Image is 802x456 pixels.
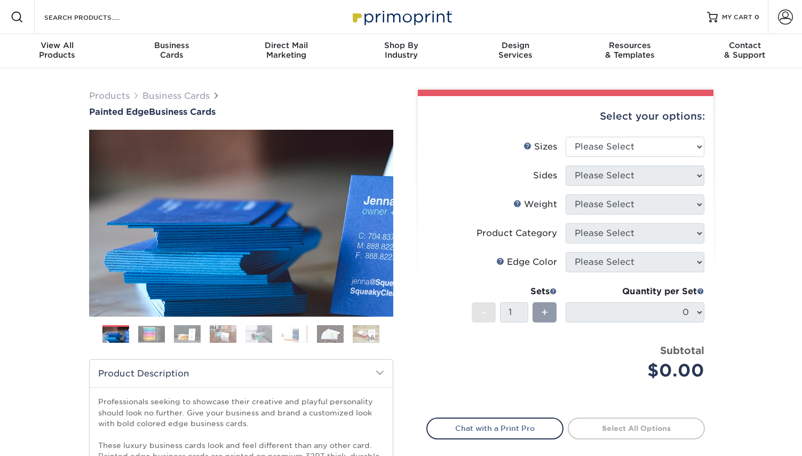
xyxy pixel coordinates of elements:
[89,107,393,117] h1: Business Cards
[660,344,704,356] strong: Subtotal
[229,34,344,68] a: Direct MailMarketing
[477,227,557,240] div: Product Category
[513,198,557,211] div: Weight
[533,169,557,182] div: Sides
[43,11,147,23] input: SEARCH PRODUCTS.....
[573,41,688,60] div: & Templates
[138,326,165,342] img: Business Cards 02
[523,140,557,153] div: Sizes
[174,325,201,343] img: Business Cards 03
[541,304,548,320] span: +
[89,107,393,117] a: Painted EdgeBusiness Cards
[89,71,393,375] img: Painted Edge 01
[687,41,802,60] div: & Support
[426,96,705,137] div: Select your options:
[472,285,557,298] div: Sets
[496,256,557,269] div: Edge Color
[458,41,573,50] span: Design
[90,360,393,387] h2: Product Description
[142,91,210,101] a: Business Cards
[89,91,130,101] a: Products
[687,41,802,50] span: Contact
[574,358,704,383] div: $0.00
[115,34,229,68] a: BusinessCards
[458,41,573,60] div: Services
[481,304,486,320] span: -
[344,41,458,50] span: Shop By
[458,34,573,68] a: DesignServices
[344,41,458,60] div: Industry
[115,41,229,50] span: Business
[722,13,752,22] span: MY CART
[229,41,344,50] span: Direct Mail
[245,325,272,343] img: Business Cards 05
[102,321,129,348] img: Business Cards 01
[573,34,688,68] a: Resources& Templates
[281,325,308,343] img: Business Cards 06
[573,41,688,50] span: Resources
[353,325,379,343] img: Business Cards 08
[568,418,705,439] a: Select All Options
[348,5,455,28] img: Primoprint
[317,325,344,343] img: Business Cards 07
[566,285,704,298] div: Quantity per Set
[755,13,759,21] span: 0
[210,325,236,343] img: Business Cards 04
[229,41,344,60] div: Marketing
[344,34,458,68] a: Shop ByIndustry
[89,107,149,117] span: Painted Edge
[687,34,802,68] a: Contact& Support
[426,418,563,439] a: Chat with a Print Pro
[115,41,229,60] div: Cards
